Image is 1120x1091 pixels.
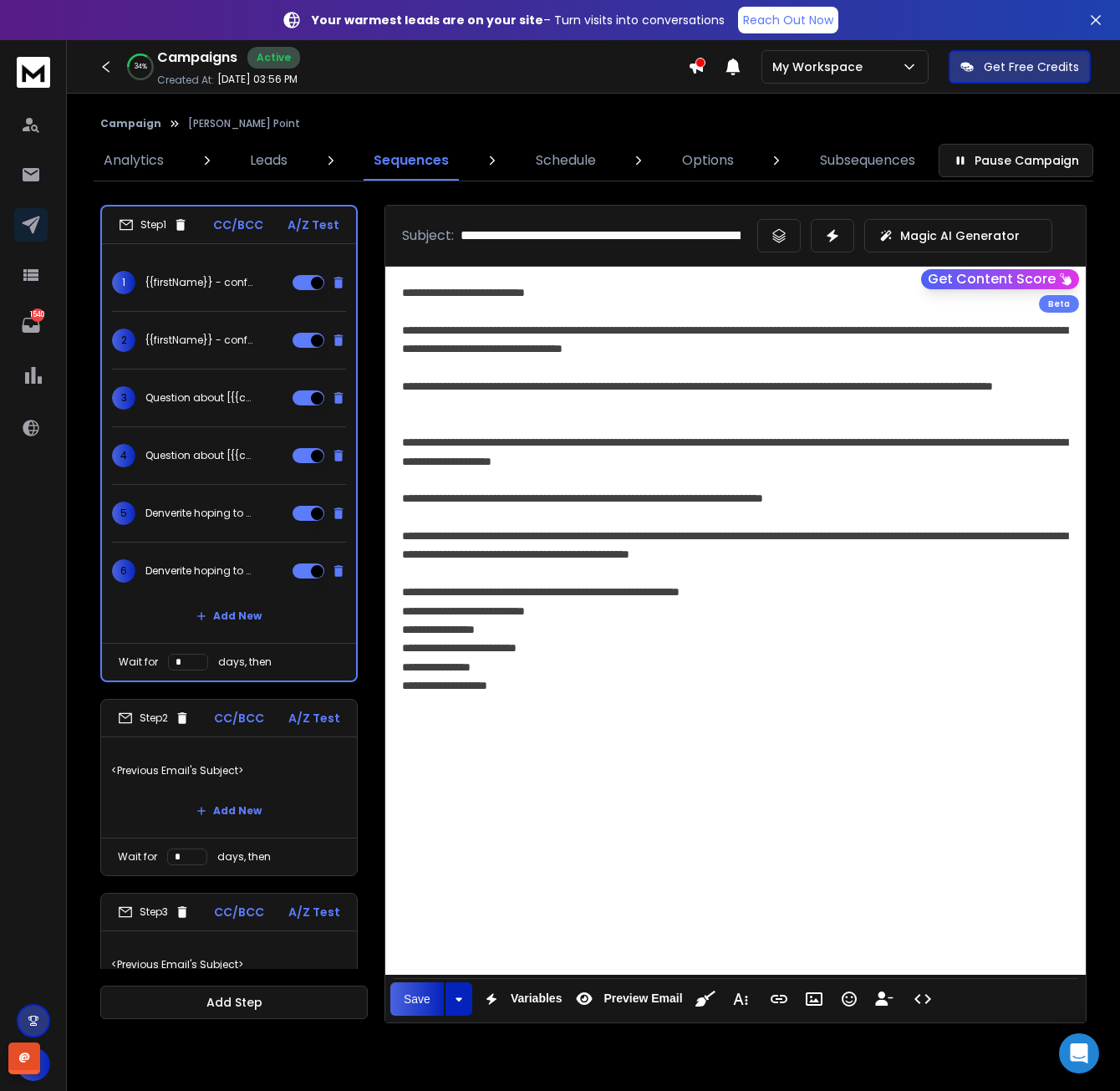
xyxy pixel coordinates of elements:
[949,50,1091,84] button: Get Free Credits
[118,711,190,726] div: Step 2
[900,227,1020,244] p: Magic AI Generator
[14,308,48,342] a: 1540
[145,564,252,578] p: Denverite hoping to discuss {{companyName}}
[833,982,865,1016] button: Emoticons
[798,982,830,1016] button: Insert Image (Ctrl+P)
[763,982,795,1016] button: Insert Link (Ctrl+K)
[145,507,252,520] p: Denverite hoping to discuss {{companyName}}
[157,74,214,87] p: Created At:
[100,205,358,682] li: Step1CC/BCCA/Z Test1{{firstName}} - confidential question about {{companyName}}2{{firstName}} - c...
[94,140,174,181] a: Analytics
[526,140,606,181] a: Schedule
[145,334,252,347] p: {{firstName}} - confidential question about {{companyName}}
[690,982,721,1016] button: Clean HTML
[145,391,252,405] p: Question about [{{companyName}} from [GEOGRAPHIC_DATA] seeking to buy a small to medium sized bus...
[1059,1033,1099,1073] div: Open Intercom Messenger
[100,117,161,130] button: Campaign
[104,150,164,171] p: Analytics
[100,986,368,1019] button: Add Step
[213,217,263,233] p: CC/BCC
[772,59,869,75] p: My Workspace
[810,140,925,181] a: Subsequences
[374,150,449,171] p: Sequences
[157,48,237,68] h1: Campaigns
[8,1043,40,1074] div: @
[288,904,340,920] p: A/Z Test
[218,655,272,669] p: days, then
[536,150,596,171] p: Schedule
[568,982,685,1016] button: Preview Email
[183,599,275,633] button: Add New
[907,982,939,1016] button: Code View
[31,308,44,322] p: 1540
[738,7,838,33] a: Reach Out Now
[111,747,347,794] p: <Previous Email's Subject>
[217,73,298,86] p: [DATE] 03:56 PM
[672,140,744,181] a: Options
[312,12,725,28] p: – Turn visits into conversations
[247,47,300,69] div: Active
[390,982,444,1016] button: Save
[288,217,339,233] p: A/Z Test
[112,502,135,525] span: 5
[111,941,347,988] p: <Previous Email's Subject>
[118,905,190,920] div: Step 3
[250,150,288,171] p: Leads
[743,12,833,28] p: Reach Out Now
[112,386,135,410] span: 3
[682,150,734,171] p: Options
[402,226,454,246] p: Subject:
[145,449,252,462] p: Question about [{{companyName}} from [GEOGRAPHIC_DATA] seeking to buy a small to medium sized bus...
[188,117,300,130] p: [PERSON_NAME] Point
[214,904,264,920] p: CC/BCC
[1039,295,1079,313] div: Beta
[984,59,1079,75] p: Get Free Credits
[118,850,157,864] p: Wait for
[135,62,147,72] p: 34 %
[217,850,271,864] p: days, then
[112,444,135,467] span: 4
[183,794,275,828] button: Add New
[725,982,756,1016] button: More Text
[100,699,358,876] li: Step2CC/BCCA/Z Test<Previous Email's Subject>Add NewWait fordays, then
[939,144,1093,177] button: Pause Campaign
[240,140,298,181] a: Leads
[600,992,685,1006] span: Preview Email
[820,150,915,171] p: Subsequences
[119,655,158,669] p: Wait for
[112,329,135,352] span: 2
[100,893,358,1032] li: Step3CC/BCCA/Z Test<Previous Email's Subject>Add New
[476,982,566,1016] button: Variables
[214,710,264,726] p: CC/BCC
[112,271,135,294] span: 1
[17,57,50,88] img: logo
[364,140,459,181] a: Sequences
[112,559,135,583] span: 6
[288,710,340,726] p: A/Z Test
[864,219,1052,252] button: Magic AI Generator
[921,269,1079,289] button: Get Content Score
[507,992,566,1006] span: Variables
[145,276,252,289] p: {{firstName}} - confidential question about {{companyName}}
[868,982,900,1016] button: Insert Unsubscribe Link
[312,12,543,28] strong: Your warmest leads are on your site
[119,217,188,232] div: Step 1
